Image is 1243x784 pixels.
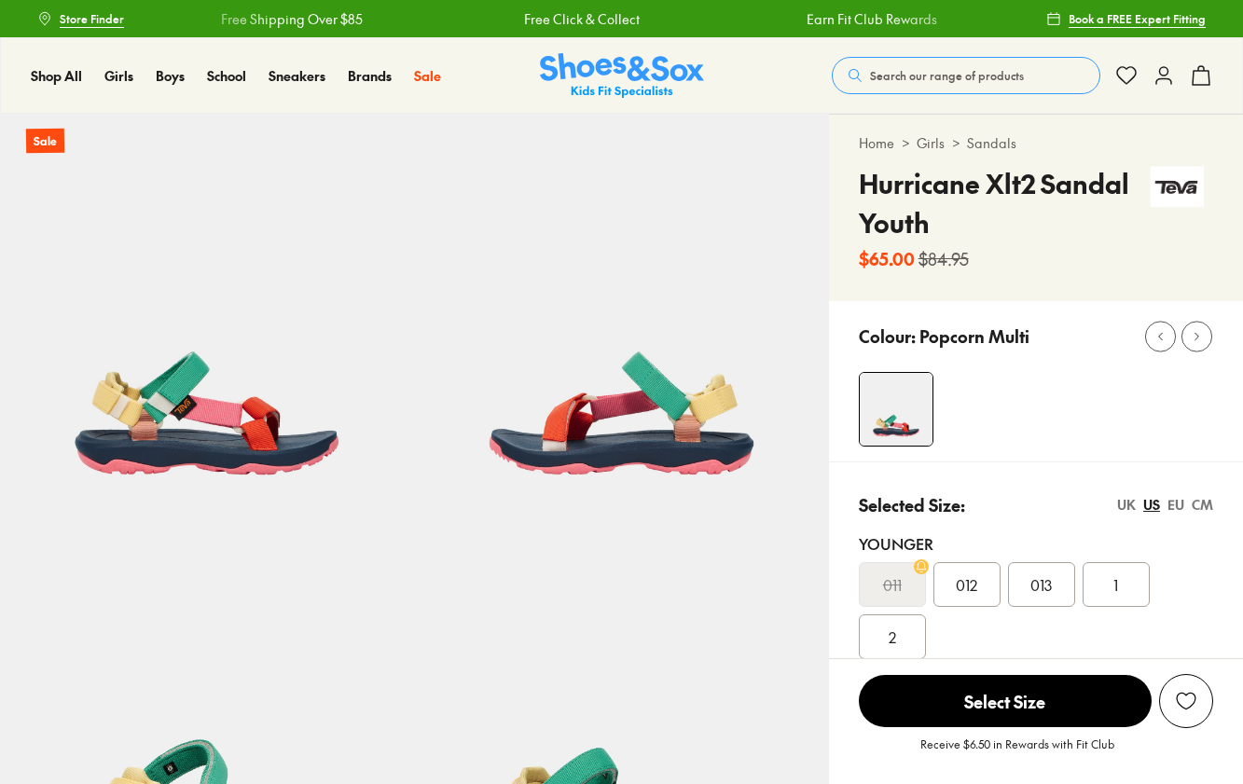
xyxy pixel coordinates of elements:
[1069,10,1206,27] span: Book a FREE Expert Fitting
[348,66,392,86] a: Brands
[1030,573,1052,596] span: 013
[540,53,704,99] img: SNS_Logo_Responsive.svg
[860,373,932,446] img: 4-503128_1
[540,53,704,99] a: Shoes & Sox
[870,67,1024,84] span: Search our range of products
[859,674,1152,728] button: Select Size
[859,492,965,517] p: Selected Size:
[967,133,1016,153] a: Sandals
[883,573,902,596] s: 011
[889,626,896,648] span: 2
[1159,674,1213,728] button: Add to Wishlist
[156,66,185,85] span: Boys
[414,66,441,86] a: Sale
[859,133,894,153] a: Home
[859,532,1213,555] div: Younger
[207,66,246,85] span: School
[917,133,945,153] a: Girls
[1117,495,1136,515] div: UK
[1192,495,1213,515] div: CM
[414,114,828,528] img: 5-503129_1
[269,66,325,85] span: Sneakers
[1113,573,1118,596] span: 1
[156,66,185,86] a: Boys
[1167,495,1184,515] div: EU
[207,66,246,86] a: School
[859,164,1140,242] h4: Hurricane Xlt2 Sandal Youth
[859,323,916,349] p: Colour:
[60,10,124,27] span: Store Finder
[1046,2,1206,35] a: Book a FREE Expert Fitting
[523,9,639,29] a: Free Click & Collect
[859,675,1152,727] span: Select Size
[956,573,977,596] span: 012
[919,323,1029,349] p: Popcorn Multi
[859,133,1213,153] div: > >
[1143,495,1160,515] div: US
[414,66,441,85] span: Sale
[37,2,124,35] a: Store Finder
[806,9,936,29] a: Earn Fit Club Rewards
[918,246,969,271] s: $84.95
[26,129,64,154] p: Sale
[31,66,82,85] span: Shop All
[859,246,915,271] b: $65.00
[920,736,1114,769] p: Receive $6.50 in Rewards with Fit Club
[104,66,133,85] span: Girls
[832,57,1100,94] button: Search our range of products
[220,9,362,29] a: Free Shipping Over $85
[348,66,392,85] span: Brands
[1140,164,1213,210] img: Vendor logo
[269,66,325,86] a: Sneakers
[104,66,133,86] a: Girls
[31,66,82,86] a: Shop All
